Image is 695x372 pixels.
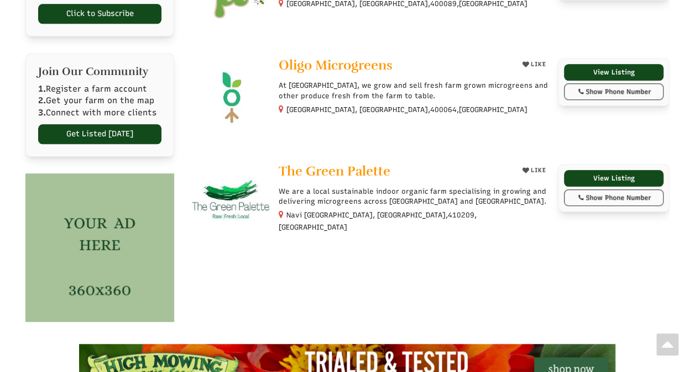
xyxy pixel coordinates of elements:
span: Oligo Microgreens [279,57,393,73]
span: LIKE [529,61,546,68]
span: [GEOGRAPHIC_DATA] [459,105,527,115]
span: 400064 [430,105,457,115]
h2: Join Our Community [38,66,161,78]
div: Show Phone Number [570,193,657,203]
b: 2. [38,95,46,105]
div: Show Phone Number [570,87,657,97]
span: 410209 [448,210,474,220]
p: We are a local sustainable indoor organic farm specialising in growing and delivering microgreens... [279,187,550,206]
img: Copy of side banner (1) [25,173,174,322]
p: At [GEOGRAPHIC_DATA], we grow and sell fresh farm grown microgreens and other produce fresh from ... [279,81,550,100]
span: LIKE [529,167,546,174]
button: LIKE [519,164,550,177]
a: View Listing [564,170,663,187]
a: View Listing [564,64,663,81]
span: [GEOGRAPHIC_DATA] [279,222,347,232]
b: 3. [38,108,46,118]
small: Navi [GEOGRAPHIC_DATA], [GEOGRAPHIC_DATA], , [279,211,477,231]
p: Register a farm account Get your farm on the map Connect with more clients [38,83,161,119]
a: Get Listed [DATE] [38,124,161,144]
small: [GEOGRAPHIC_DATA], [GEOGRAPHIC_DATA], , [286,105,527,114]
a: Oligo Microgreens [279,58,511,75]
a: The Green Palette [279,164,511,181]
a: Click to Subscribe [38,4,161,24]
img: The Green Palette [191,164,270,243]
span: The Green Palette [279,163,390,179]
b: 1. [38,84,46,94]
button: LIKE [519,58,550,71]
img: Oligo Microgreens [191,58,270,137]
